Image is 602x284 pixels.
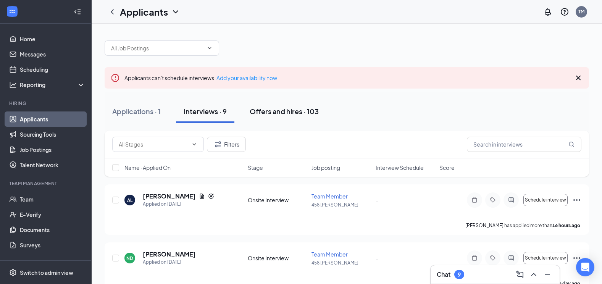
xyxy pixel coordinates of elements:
[124,74,277,81] span: Applicants can't schedule interviews.
[507,255,516,261] svg: ActiveChat
[439,164,455,171] span: Score
[20,269,73,276] div: Switch to admin view
[507,197,516,203] svg: ActiveChat
[311,251,348,258] span: Team Member
[9,269,17,276] svg: Settings
[543,270,552,279] svg: Minimize
[250,106,319,116] div: Offers and hires · 103
[20,222,85,237] a: Documents
[124,164,171,171] span: Name · Applied On
[9,81,17,89] svg: Analysis
[576,258,594,276] div: Open Intercom Messenger
[248,254,307,262] div: Onsite Interview
[578,8,584,15] div: TM
[20,237,85,253] a: Surveys
[470,255,479,261] svg: Note
[143,250,196,258] h5: [PERSON_NAME]
[108,7,117,16] svg: ChevronLeft
[523,194,568,206] button: Schedule interview
[560,7,569,16] svg: QuestionInfo
[311,260,371,266] p: 458 [PERSON_NAME]
[20,207,85,222] a: E-Verify
[127,197,132,203] div: AL
[248,196,307,204] div: Onsite Interview
[120,5,168,18] h1: Applicants
[572,253,581,263] svg: Ellipses
[514,268,526,281] button: ComposeMessage
[528,268,540,281] button: ChevronUp
[552,223,580,228] b: 16 hours ago
[470,197,479,203] svg: Note
[143,200,214,208] div: Applied on [DATE]
[376,255,378,261] span: -
[311,193,348,200] span: Team Member
[126,255,133,261] div: ND
[112,106,161,116] div: Applications · 1
[458,271,461,278] div: 9
[523,252,568,264] button: Schedule interview
[376,164,424,171] span: Interview Schedule
[20,62,85,77] a: Scheduling
[541,268,554,281] button: Minimize
[525,255,566,261] span: Schedule interview
[208,193,214,199] svg: Reapply
[529,270,538,279] svg: ChevronUp
[467,137,581,152] input: Search in interviews
[20,142,85,157] a: Job Postings
[568,141,575,147] svg: MagnifyingGlass
[143,192,196,200] h5: [PERSON_NAME]
[311,164,340,171] span: Job posting
[9,100,84,106] div: Hiring
[20,111,85,127] a: Applicants
[207,45,213,51] svg: ChevronDown
[8,8,16,15] svg: WorkstreamLogo
[543,7,552,16] svg: Notifications
[184,106,227,116] div: Interviews · 9
[143,258,196,266] div: Applied on [DATE]
[199,193,205,199] svg: Document
[119,140,188,148] input: All Stages
[20,47,85,62] a: Messages
[213,140,223,149] svg: Filter
[465,222,581,229] p: [PERSON_NAME] has applied more than .
[20,127,85,142] a: Sourcing Tools
[311,202,371,208] p: 458 [PERSON_NAME]
[216,74,277,81] a: Add your availability now
[171,7,180,16] svg: ChevronDown
[20,81,86,89] div: Reporting
[437,270,450,279] h3: Chat
[488,255,497,261] svg: Tag
[376,197,378,203] span: -
[207,137,246,152] button: Filter Filters
[9,180,84,187] div: Team Management
[20,31,85,47] a: Home
[74,8,81,16] svg: Collapse
[20,157,85,173] a: Talent Network
[525,197,566,203] span: Schedule interview
[572,195,581,205] svg: Ellipses
[20,192,85,207] a: Team
[111,44,203,52] input: All Job Postings
[248,164,263,171] span: Stage
[111,73,120,82] svg: Error
[574,73,583,82] svg: Cross
[515,270,525,279] svg: ComposeMessage
[191,141,197,147] svg: ChevronDown
[488,197,497,203] svg: Tag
